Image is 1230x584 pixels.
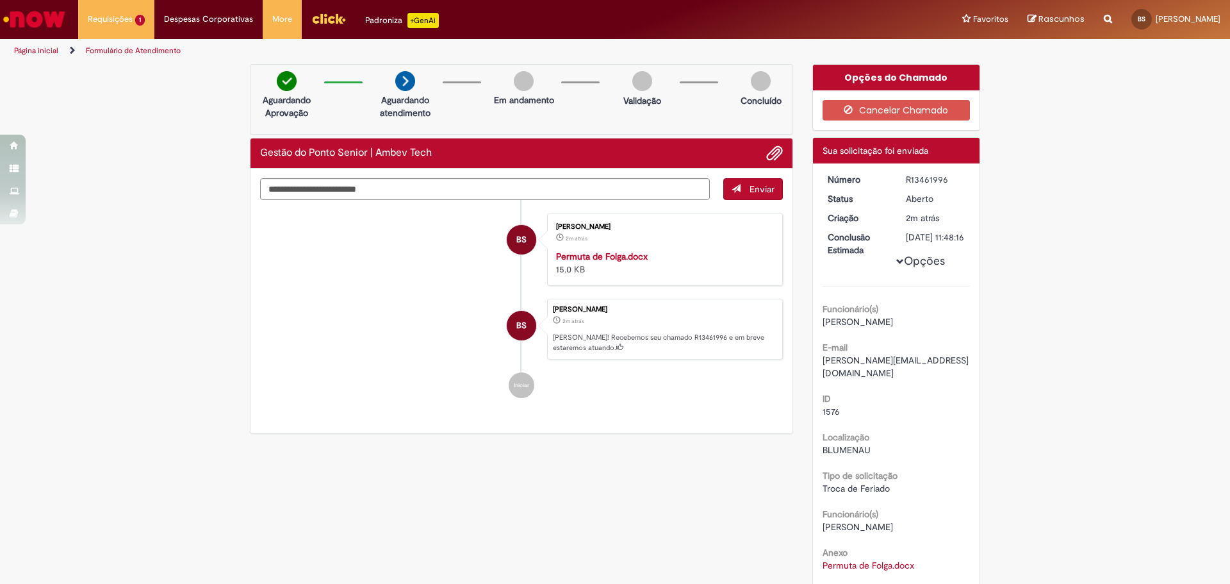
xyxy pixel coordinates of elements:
[260,147,432,159] h2: Gestão do Ponto Senior | Ambev Tech Histórico de tíquete
[1138,15,1145,23] span: BS
[823,393,831,405] b: ID
[260,178,710,200] textarea: Digite sua mensagem aqui...
[556,250,769,276] div: 15.0 KB
[556,251,648,262] a: Permuta de Folga.docx
[507,311,536,340] div: Bruno Cardoso da Silva
[906,212,939,224] span: 2m atrás
[256,94,318,119] p: Aguardando Aprovação
[906,212,965,224] div: 29/08/2025 11:48:13
[818,173,897,186] dt: Número
[906,231,965,244] div: [DATE] 11:48:16
[562,317,584,325] time: 29/08/2025 11:48:13
[823,145,928,156] span: Sua solicitação foi enviada
[973,13,1008,26] span: Favoritos
[818,192,897,205] dt: Status
[566,235,587,242] time: 29/08/2025 11:47:40
[823,406,840,417] span: 1576
[823,303,878,315] b: Funcionário(s)
[365,13,439,28] div: Padroniza
[395,71,415,91] img: arrow-next.png
[741,94,782,107] p: Concluído
[1028,13,1085,26] a: Rascunhos
[556,223,769,231] div: [PERSON_NAME]
[14,46,58,56] a: Página inicial
[1038,13,1085,25] span: Rascunhos
[135,15,145,26] span: 1
[823,444,871,456] span: BLUMENAU
[906,192,965,205] div: Aberto
[553,333,776,353] p: [PERSON_NAME]! Recebemos seu chamado R13461996 e em breve estaremos atuando.
[260,200,783,412] ul: Histórico de tíquete
[823,470,898,481] b: Tipo de solicitação
[507,225,536,254] div: Bruno Cardoso da Silva
[823,342,848,353] b: E-mail
[823,560,914,571] a: Download de Permuta de Folga.docx
[553,306,776,313] div: [PERSON_NAME]
[906,212,939,224] time: 29/08/2025 11:48:13
[823,483,890,494] span: Troca de Feriado
[823,547,848,558] b: Anexo
[272,13,292,26] span: More
[823,521,893,533] span: [PERSON_NAME]
[906,173,965,186] div: R13461996
[813,65,980,90] div: Opções do Chamado
[516,224,527,255] span: BS
[766,145,783,162] button: Adicionar anexos
[1156,13,1220,24] span: [PERSON_NAME]
[260,299,783,360] li: Bruno Cardoso da Silva
[751,71,771,91] img: img-circle-grey.png
[494,94,554,106] p: Em andamento
[623,94,661,107] p: Validação
[723,178,783,200] button: Enviar
[374,94,436,119] p: Aguardando atendimento
[311,9,346,28] img: click_logo_yellow_360x200.png
[86,46,181,56] a: Formulário de Atendimento
[164,13,253,26] span: Despesas Corporativas
[562,317,584,325] span: 2m atrás
[1,6,67,32] img: ServiceNow
[823,316,893,328] span: [PERSON_NAME]
[407,13,439,28] p: +GenAi
[566,235,587,242] span: 2m atrás
[823,431,869,443] b: Localização
[823,508,878,520] b: Funcionário(s)
[516,310,527,341] span: BS
[750,183,775,195] span: Enviar
[632,71,652,91] img: img-circle-grey.png
[10,39,810,63] ul: Trilhas de página
[277,71,297,91] img: check-circle-green.png
[818,212,897,224] dt: Criação
[818,231,897,256] dt: Conclusão Estimada
[823,100,971,121] button: Cancelar Chamado
[514,71,534,91] img: img-circle-grey.png
[88,13,133,26] span: Requisições
[823,355,969,379] span: [PERSON_NAME][EMAIL_ADDRESS][DOMAIN_NAME]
